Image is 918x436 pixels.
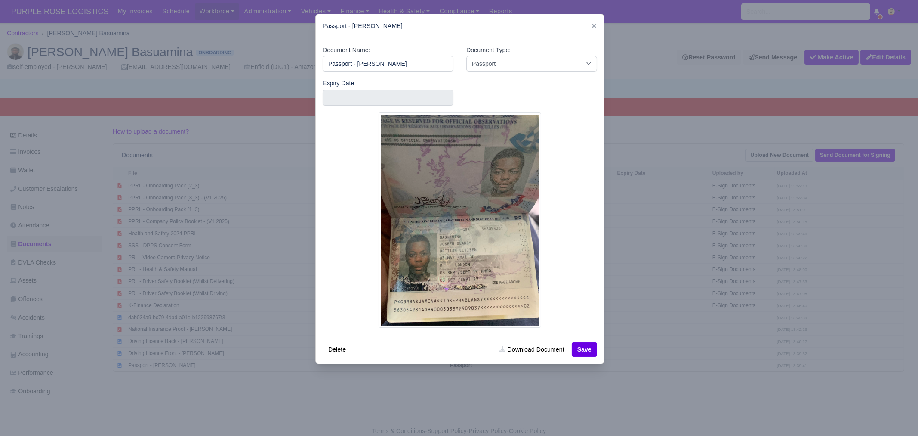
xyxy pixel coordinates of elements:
[466,45,511,55] label: Document Type:
[316,14,604,38] div: Passport - [PERSON_NAME]
[875,395,918,436] iframe: Chat Widget
[323,45,370,55] label: Document Name:
[572,342,597,357] button: Save
[494,342,570,357] a: Download Document
[323,78,354,88] label: Expiry Date
[323,342,351,357] button: Delete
